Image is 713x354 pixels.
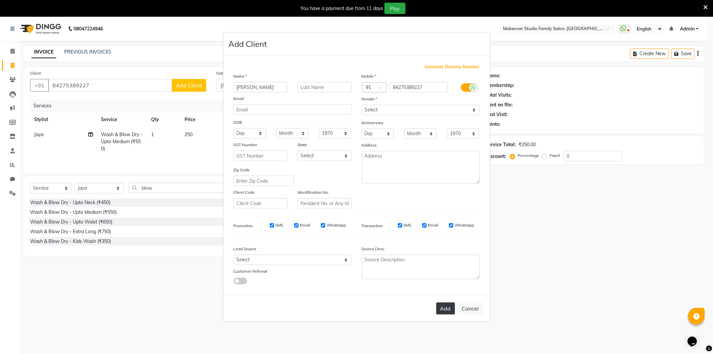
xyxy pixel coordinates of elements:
[234,246,257,252] label: Lead Source
[403,222,411,228] label: SMS
[234,189,255,195] label: Client Code
[685,327,706,347] iframe: chat widget
[362,73,376,79] label: Mobile
[234,142,257,148] label: GST Number
[428,222,438,228] label: Email
[234,96,244,102] label: Email
[362,223,383,229] label: Transaction
[229,38,267,50] h4: Add Client
[234,151,288,161] input: GST Number
[298,82,352,92] input: Last Name
[234,119,242,125] label: DOB
[298,189,329,195] label: Identification No.
[362,120,384,126] label: Anniversary
[275,222,283,228] label: SMS
[458,302,483,315] button: Cancel
[362,96,378,102] label: Gender
[425,64,480,70] span: Generate Dummy Number
[384,3,405,14] button: Pay
[234,268,267,274] label: Customer Referral
[234,73,247,79] label: Name
[362,142,377,148] label: Address
[234,104,352,115] input: Email
[234,167,250,173] label: Zip Code
[301,5,383,12] div: You have a payment due from 11 days
[390,82,448,92] input: Mobile
[298,142,307,148] label: State
[234,223,253,229] label: Promotion
[436,302,455,315] button: Add
[327,222,346,228] label: Whatsapp
[298,198,352,208] input: Resident No. or Any Id
[300,222,310,228] label: Email
[234,198,288,208] input: Client Code
[362,246,385,252] label: Source Desc
[234,82,288,92] input: First Name
[455,222,474,228] label: Whatsapp
[234,176,294,186] input: Enter Zip Code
